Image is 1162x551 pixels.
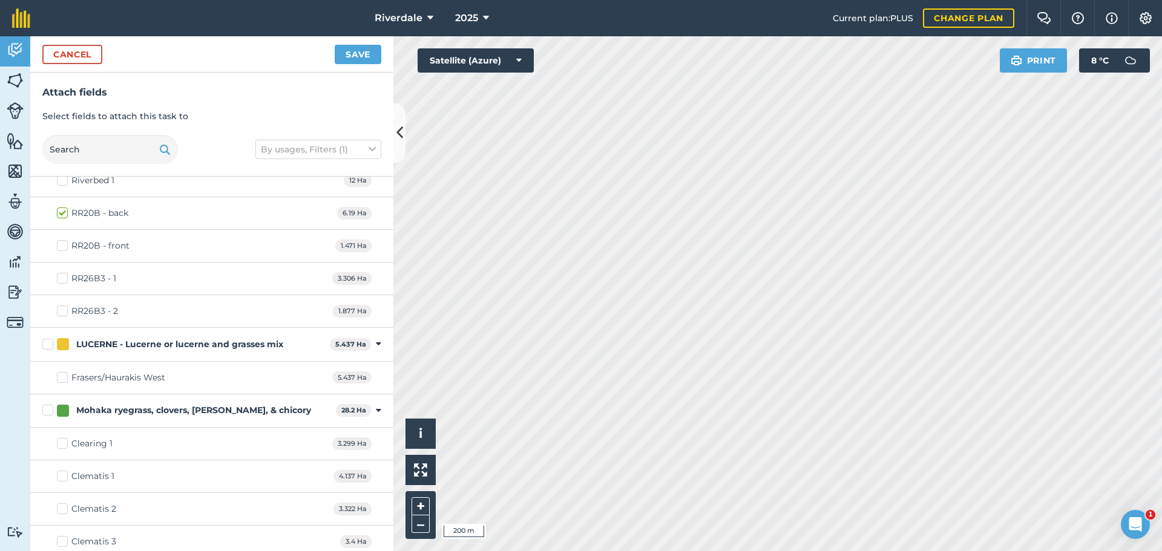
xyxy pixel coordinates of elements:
[333,305,372,318] span: 1.877 Ha
[7,102,24,119] img: svg+xml;base64,PD94bWwgdmVyc2lvbj0iMS4wIiBlbmNvZGluZz0idXRmLTgiPz4KPCEtLSBHZW5lcmF0b3I6IEFkb2JlIE...
[335,45,381,64] button: Save
[333,470,372,483] span: 4.137 Ha
[42,45,102,64] button: Cancel
[1071,12,1085,24] img: A question mark icon
[71,240,130,252] div: RR20B - front
[71,272,116,285] div: RR26B3 - 1
[7,314,24,331] img: svg+xml;base64,PD94bWwgdmVyc2lvbj0iMS4wIiBlbmNvZGluZz0idXRmLTgiPz4KPCEtLSBHZW5lcmF0b3I6IEFkb2JlIE...
[1037,12,1051,24] img: Two speech bubbles overlapping with the left bubble in the forefront
[340,535,372,548] span: 3.4 Ha
[412,515,430,533] button: –
[71,470,114,483] div: Clematis 1
[375,11,422,25] span: Riverdale
[419,426,422,441] span: i
[341,406,366,414] strong: 28.2 Ha
[71,371,165,384] div: Frasers/Haurakis West
[833,11,913,25] span: Current plan : PLUS
[7,132,24,150] img: svg+xml;base64,PHN2ZyB4bWxucz0iaHR0cDovL3d3dy53My5vcmcvMjAwMC9zdmciIHdpZHRoPSI1NiIgaGVpZ2h0PSI2MC...
[1000,48,1068,73] button: Print
[332,371,372,384] span: 5.437 Ha
[7,223,24,241] img: svg+xml;base64,PD94bWwgdmVyc2lvbj0iMS4wIiBlbmNvZGluZz0idXRmLTgiPz4KPCEtLSBHZW5lcmF0b3I6IEFkb2JlIE...
[159,142,171,157] img: svg+xml;base64,PHN2ZyB4bWxucz0iaHR0cDovL3d3dy53My5vcmcvMjAwMC9zdmciIHdpZHRoPSIxOSIgaGVpZ2h0PSIyNC...
[455,11,478,25] span: 2025
[7,526,24,538] img: svg+xml;base64,PD94bWwgdmVyc2lvbj0iMS4wIiBlbmNvZGluZz0idXRmLTgiPz4KPCEtLSBHZW5lcmF0b3I6IEFkb2JlIE...
[337,207,372,220] span: 6.19 Ha
[42,135,178,164] input: Search
[414,463,427,477] img: Four arrows, one pointing top left, one top right, one bottom right and the last bottom left
[1011,53,1022,68] img: svg+xml;base64,PHN2ZyB4bWxucz0iaHR0cDovL3d3dy53My5vcmcvMjAwMC9zdmciIHdpZHRoPSIxOSIgaGVpZ2h0PSIyNC...
[1118,48,1143,73] img: svg+xml;base64,PD94bWwgdmVyc2lvbj0iMS4wIiBlbmNvZGluZz0idXRmLTgiPz4KPCEtLSBHZW5lcmF0b3I6IEFkb2JlIE...
[1146,510,1155,520] span: 1
[7,253,24,271] img: svg+xml;base64,PD94bWwgdmVyc2lvbj0iMS4wIiBlbmNvZGluZz0idXRmLTgiPz4KPCEtLSBHZW5lcmF0b3I6IEFkb2JlIE...
[1106,11,1118,25] img: svg+xml;base64,PHN2ZyB4bWxucz0iaHR0cDovL3d3dy53My5vcmcvMjAwMC9zdmciIHdpZHRoPSIxNyIgaGVpZ2h0PSIxNy...
[71,437,113,450] div: Clearing 1
[76,404,311,417] div: Mohaka ryegrass, clovers, [PERSON_NAME], & chicory
[7,162,24,180] img: svg+xml;base64,PHN2ZyB4bWxucz0iaHR0cDovL3d3dy53My5vcmcvMjAwMC9zdmciIHdpZHRoPSI1NiIgaGVpZ2h0PSI2MC...
[7,192,24,210] img: svg+xml;base64,PD94bWwgdmVyc2lvbj0iMS4wIiBlbmNvZGluZz0idXRmLTgiPz4KPCEtLSBHZW5lcmF0b3I6IEFkb2JlIE...
[1079,48,1150,73] button: 8 °C
[335,240,372,252] span: 1.471 Ha
[418,48,534,73] button: Satellite (Azure)
[12,8,30,28] img: fieldmargin Logo
[332,437,372,450] span: 3.299 Ha
[7,283,24,301] img: svg+xml;base64,PD94bWwgdmVyc2lvbj0iMS4wIiBlbmNvZGluZz0idXRmLTgiPz4KPCEtLSBHZW5lcmF0b3I6IEFkb2JlIE...
[335,340,366,348] strong: 5.437 Ha
[405,419,436,449] button: i
[71,503,116,515] div: Clematis 2
[7,71,24,90] img: svg+xml;base64,PHN2ZyB4bWxucz0iaHR0cDovL3d3dy53My5vcmcvMjAwMC9zdmciIHdpZHRoPSI1NiIgaGVpZ2h0PSI2MC...
[923,8,1014,28] a: Change plan
[7,41,24,59] img: svg+xml;base64,PD94bWwgdmVyc2lvbj0iMS4wIiBlbmNvZGluZz0idXRmLTgiPz4KPCEtLSBHZW5lcmF0b3I6IEFkb2JlIE...
[1121,510,1150,539] iframe: Intercom live chat
[344,174,372,187] span: 12 Ha
[42,109,381,123] p: Select fields to attach this task to
[412,497,430,515] button: +
[76,338,283,351] div: LUCERNE - Lucerne or lucerne and grasses mix
[1138,12,1153,24] img: A cog icon
[255,140,381,159] button: By usages, Filters (1)
[42,85,381,100] h3: Attach fields
[71,305,118,318] div: RR26B3 - 2
[71,207,128,220] div: RR20B - back
[1091,48,1109,73] span: 8 ° C
[71,174,114,187] div: Riverbed 1
[332,272,372,285] span: 3.306 Ha
[333,503,372,515] span: 3.322 Ha
[71,535,116,548] div: Clematis 3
